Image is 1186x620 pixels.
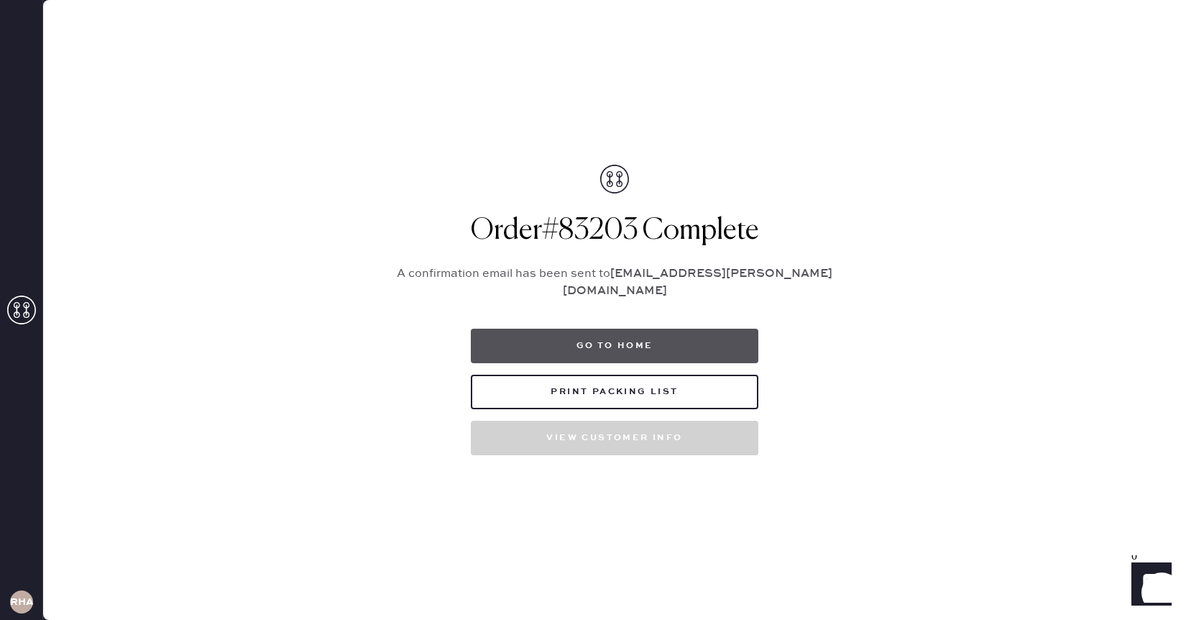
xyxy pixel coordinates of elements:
[471,329,758,363] button: Go to home
[1118,555,1180,617] iframe: Front Chat
[10,597,33,607] h3: RHA
[471,375,758,409] button: Print Packing List
[563,267,833,298] strong: [EMAIL_ADDRESS][PERSON_NAME][DOMAIN_NAME]
[471,421,758,455] button: View customer info
[381,214,848,248] h1: Order # 83203 Complete
[381,265,848,300] p: A confirmation email has been sent to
